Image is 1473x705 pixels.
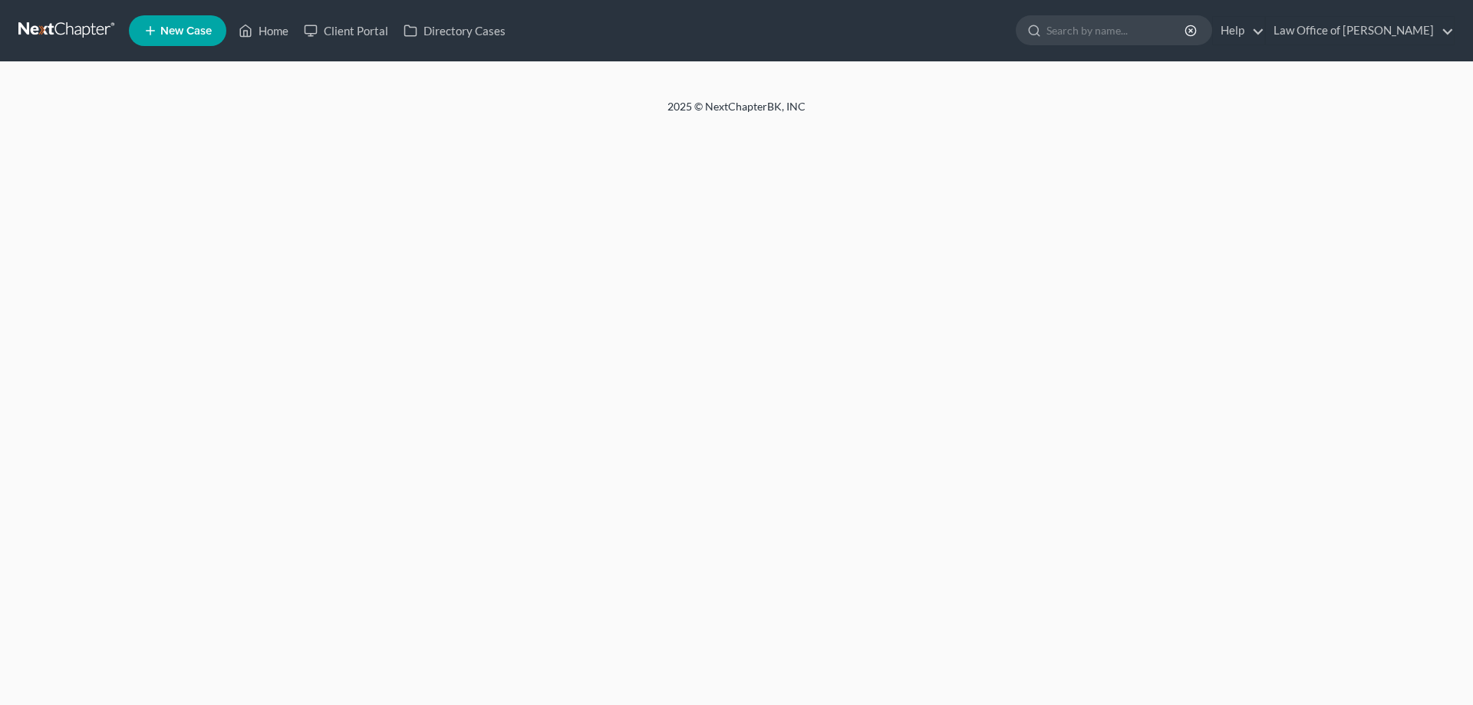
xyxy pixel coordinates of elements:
a: Directory Cases [396,17,513,44]
div: 2025 © NextChapterBK, INC [299,99,1174,127]
a: Law Office of [PERSON_NAME] [1266,17,1454,44]
input: Search by name... [1046,16,1187,44]
a: Help [1213,17,1264,44]
span: New Case [160,25,212,37]
a: Home [231,17,296,44]
a: Client Portal [296,17,396,44]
